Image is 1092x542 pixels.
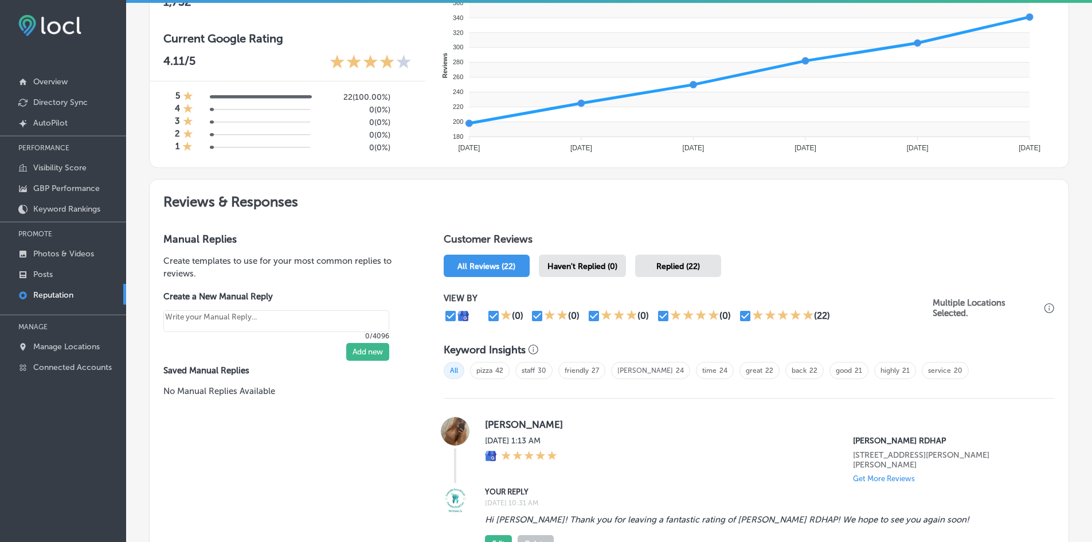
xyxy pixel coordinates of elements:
[163,233,407,245] h3: Manual Replies
[458,144,480,152] tspan: [DATE]
[444,293,933,303] p: VIEW BY
[702,366,717,375] a: time
[538,366,546,375] a: 30
[522,366,535,375] a: staff
[319,130,390,140] h5: 0 ( 0% )
[183,128,193,141] div: 1 Star
[453,29,463,36] tspan: 320
[907,144,929,152] tspan: [DATE]
[33,77,68,87] p: Overview
[719,366,727,375] a: 24
[183,103,193,116] div: 1 Star
[33,362,112,372] p: Connected Accounts
[485,488,1036,496] label: YOUR REPLY
[495,366,503,375] a: 42
[500,309,512,323] div: 1 Star
[928,366,951,375] a: service
[453,14,463,21] tspan: 340
[183,91,193,103] div: 1 Star
[33,342,100,352] p: Manage Locations
[33,290,73,300] p: Reputation
[175,128,180,141] h4: 2
[933,298,1042,318] p: Multiple Locations Selected.
[441,53,448,78] text: Reviews
[175,103,180,116] h4: 4
[476,366,492,375] a: pizza
[163,332,389,340] p: 0/4096
[453,103,463,110] tspan: 220
[163,291,389,302] label: Create a New Manual Reply
[565,366,589,375] a: friendly
[453,73,463,80] tspan: 260
[601,309,637,323] div: 3 Stars
[855,366,862,375] a: 21
[676,366,684,375] a: 24
[444,233,1055,250] h1: Customer Reviews
[163,255,407,280] p: Create templates to use for your most common replies to reviews.
[592,366,599,375] a: 27
[485,419,1036,430] label: [PERSON_NAME]
[330,54,412,72] div: 4.11 Stars
[319,105,390,115] h5: 0 ( 0% )
[656,262,700,271] span: Replied (22)
[441,486,469,514] img: Image
[346,343,389,361] button: Add new
[814,310,830,321] div: (22)
[163,32,412,45] h3: Current Google Rating
[670,309,719,323] div: 4 Stars
[485,436,557,446] label: [DATE] 1:13 AM
[1019,144,1040,152] tspan: [DATE]
[319,92,390,102] h5: 22 ( 100.00% )
[547,262,617,271] span: Haven't Replied (0)
[163,54,195,72] p: 4.11 /5
[568,310,580,321] div: (0)
[33,204,100,214] p: Keyword Rankings
[182,141,193,154] div: 1 Star
[453,133,463,140] tspan: 180
[853,436,1036,446] p: Esmeralda Garza RDHAP
[617,366,673,375] a: [PERSON_NAME]
[853,474,915,483] p: Get More Reviews
[544,309,568,323] div: 2 Stars
[33,163,87,173] p: Visibility Score
[33,184,100,193] p: GBP Performance
[444,344,526,356] h3: Keyword Insights
[175,141,179,154] h4: 1
[457,262,515,271] span: All Reviews (22)
[33,118,68,128] p: AutoPilot
[163,365,407,376] label: Saved Manual Replies
[319,143,390,153] h5: 0 ( 0% )
[682,144,704,152] tspan: [DATE]
[902,366,910,375] a: 21
[163,310,389,332] textarea: Create your Quick Reply
[719,310,731,321] div: (0)
[794,144,816,152] tspan: [DATE]
[18,15,81,36] img: fda3e92497d09a02dc62c9cd864e3231.png
[33,98,88,107] p: Directory Sync
[183,116,193,128] div: 1 Star
[853,450,1036,470] p: 121 W Kern Ave
[836,366,852,375] a: good
[880,366,899,375] a: highly
[501,450,557,463] div: 5 Stars
[453,59,463,65] tspan: 280
[954,366,962,375] a: 20
[453,88,463,95] tspan: 240
[33,249,94,259] p: Photos & Videos
[752,309,814,323] div: 5 Stars
[319,118,390,127] h5: 0 ( 0% )
[637,310,649,321] div: (0)
[175,116,180,128] h4: 3
[485,499,1036,507] label: [DATE] 10:31 AM
[512,310,523,321] div: (0)
[453,44,463,50] tspan: 300
[150,180,1068,219] h2: Reviews & Responses
[175,91,180,103] h4: 5
[809,366,817,375] a: 22
[453,118,463,125] tspan: 200
[444,362,464,379] span: All
[746,366,762,375] a: great
[485,514,1036,525] blockquote: Hi [PERSON_NAME]! Thank you for leaving a fantastic rating of [PERSON_NAME] RDHAP! We hope to see...
[163,385,407,397] p: No Manual Replies Available
[570,144,592,152] tspan: [DATE]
